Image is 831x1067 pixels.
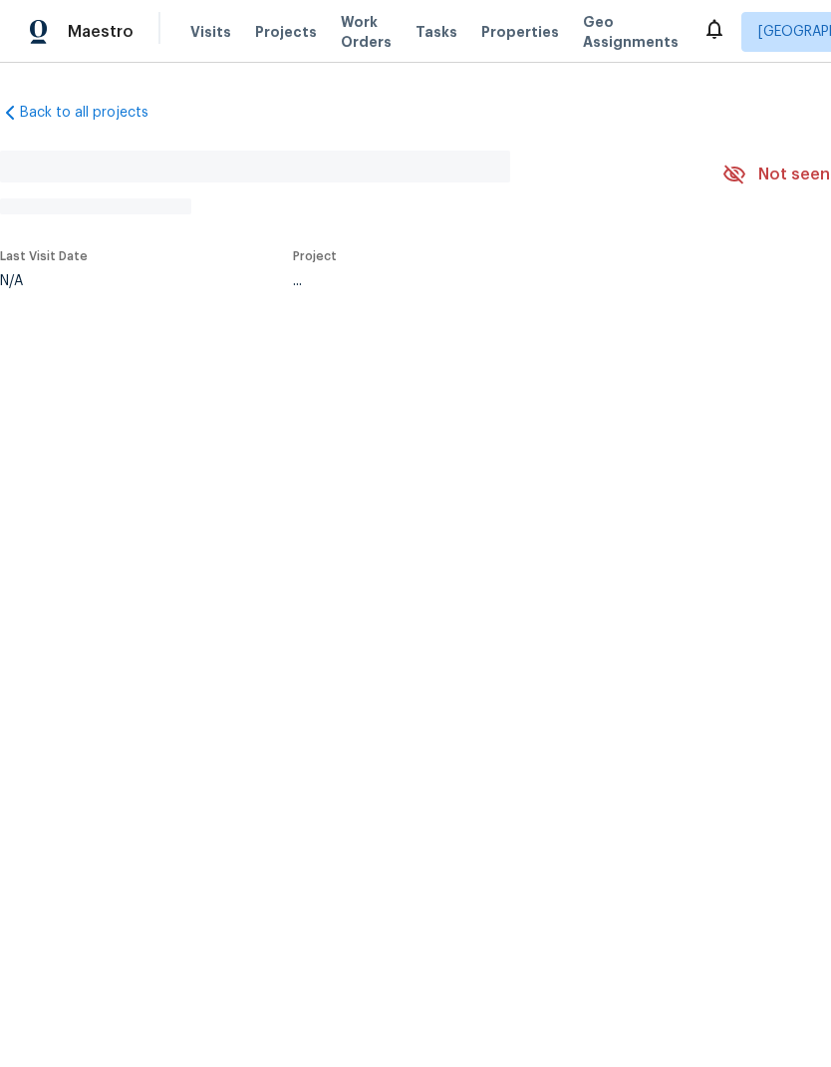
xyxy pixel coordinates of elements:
[68,22,134,42] span: Maestro
[190,22,231,42] span: Visits
[293,274,676,288] div: ...
[481,22,559,42] span: Properties
[415,25,457,39] span: Tasks
[341,12,392,52] span: Work Orders
[293,250,337,262] span: Project
[583,12,679,52] span: Geo Assignments
[255,22,317,42] span: Projects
